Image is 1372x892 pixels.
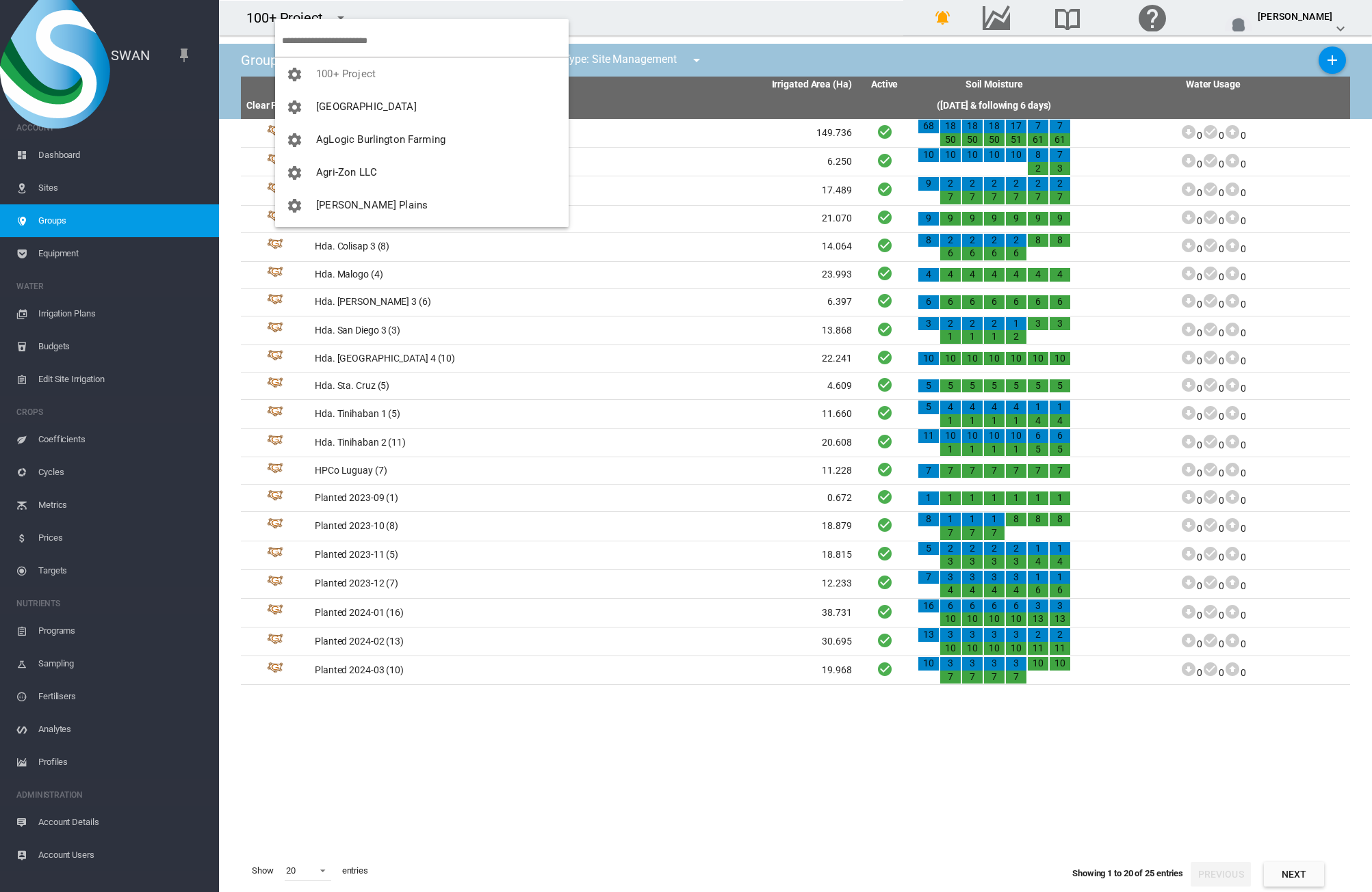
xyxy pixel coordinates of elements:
[316,133,445,146] span: AgLogic Burlington Farming
[316,68,376,80] span: 100+ Project
[316,166,377,178] span: Agri-Zon LLC
[286,132,302,148] md-icon: icon-cog
[286,66,302,83] md-icon: icon-cog
[275,57,569,90] button: You have 'Admin' permissions to 100+ Project
[275,221,569,254] button: You have 'Admin' permissions to AV&M - Jubilee Park Vineyard
[316,199,428,211] span: [PERSON_NAME] Plains
[275,123,569,156] button: You have 'Admin' permissions to AgLogic Burlington Farming
[316,100,417,113] span: [GEOGRAPHIC_DATA]
[286,165,302,181] md-icon: icon-cog
[275,189,569,221] button: You have 'Admin' permissions to Anna Plains
[286,198,302,214] md-icon: icon-cog
[275,90,569,123] button: You have 'Admin' permissions to Adelaide High School
[275,156,569,189] button: You have 'Admin' permissions to Agri-Zon LLC
[286,99,302,116] md-icon: icon-cog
